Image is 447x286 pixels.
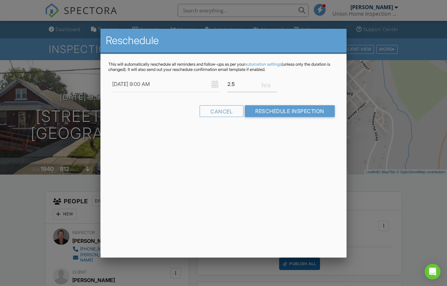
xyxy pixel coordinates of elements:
input: Reschedule Inspection [245,105,335,117]
div: Open Intercom Messenger [425,264,440,279]
a: automation settings [245,62,281,67]
div: Cancel [200,105,243,117]
h2: Reschedule [106,34,341,47]
p: This will automatically reschedule all reminders and follow-ups as per your (unless only the dura... [108,62,338,72]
